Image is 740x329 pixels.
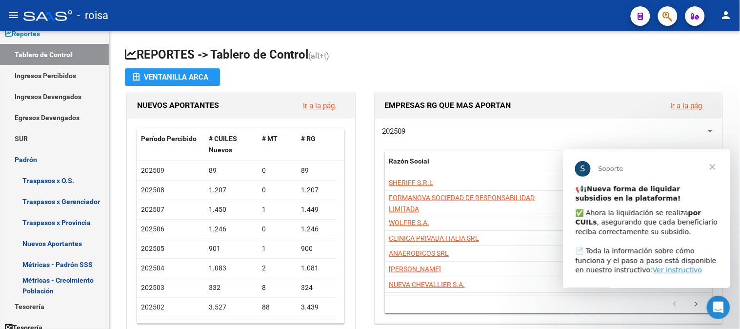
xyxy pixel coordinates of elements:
[262,185,293,196] div: 0
[296,97,345,115] button: Ir a la pág.
[209,185,254,196] div: 1.207
[301,185,332,196] div: 1.207
[303,102,337,110] a: Ir a la pág.
[141,135,197,143] span: Período Percibido
[141,245,164,252] span: 202505
[262,302,293,313] div: 88
[125,68,220,86] button: Ventanilla ARCA
[720,9,732,21] mat-icon: person
[389,234,479,242] span: CLINICA PRIVADA ITALIA SRL
[137,128,205,161] datatable-header-cell: Período Percibido
[141,303,164,311] span: 202502
[301,263,332,274] div: 1.081
[205,128,258,161] datatable-header-cell: # CUILES Nuevos
[8,9,20,21] mat-icon: menu
[262,282,293,293] div: 8
[301,224,332,235] div: 1.246
[137,101,219,110] span: NUEVOS APORTANTES
[77,5,108,26] span: - roisa
[666,299,684,310] a: go to previous page
[389,265,441,273] span: [PERSON_NAME]
[707,296,730,319] iframe: Intercom live chat
[563,149,730,288] iframe: Intercom live chat mensaje
[209,224,254,235] div: 1.246
[141,186,164,194] span: 202508
[385,151,563,183] datatable-header-cell: Razón Social
[687,299,706,310] a: go to next page
[133,68,212,86] div: Ventanilla ARCA
[262,224,293,235] div: 0
[209,263,254,274] div: 1.083
[262,204,293,215] div: 1
[382,127,406,136] span: 202509
[209,282,254,293] div: 332
[262,263,293,274] div: 2
[389,219,429,226] span: WOLFRE S.A.
[663,97,712,115] button: Ir a la pág.
[209,204,254,215] div: 1.450
[389,281,465,288] span: NUEVA CHEVALLIER S.A.
[301,282,332,293] div: 324
[262,165,293,176] div: 0
[125,47,724,64] h1: REPORTES -> Tablero de Control
[301,302,332,313] div: 3.439
[141,166,164,174] span: 202509
[209,135,237,154] span: # CUILES Nuevos
[389,194,535,213] span: FORMANOVA SOCIEDAD DE RESPONSABILIDAD LIMITADA
[262,135,278,143] span: # MT
[301,135,316,143] span: # RG
[258,128,297,161] datatable-header-cell: # MT
[385,101,511,110] span: EMPRESAS RG QUE MAS APORTAN
[141,206,164,213] span: 202507
[141,284,164,291] span: 202503
[297,128,336,161] datatable-header-cell: # RG
[389,179,433,186] span: SHERIFF S.R.L
[308,51,329,61] span: (alt+t)
[648,281,688,288] span: $ 500.128,69
[301,204,332,215] div: 1.449
[209,243,254,254] div: 901
[671,102,704,110] a: Ir a la pág.
[141,264,164,272] span: 202504
[5,28,40,39] span: Reportes
[301,165,332,176] div: 89
[262,243,293,254] div: 1
[209,302,254,313] div: 3.527
[141,225,164,233] span: 202506
[567,281,610,288] span: 30707215689
[389,157,429,165] span: Razón Social
[619,281,622,288] span: 0
[209,165,254,176] div: 89
[301,243,332,254] div: 900
[389,249,449,257] span: ANAEROBICOS SRL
